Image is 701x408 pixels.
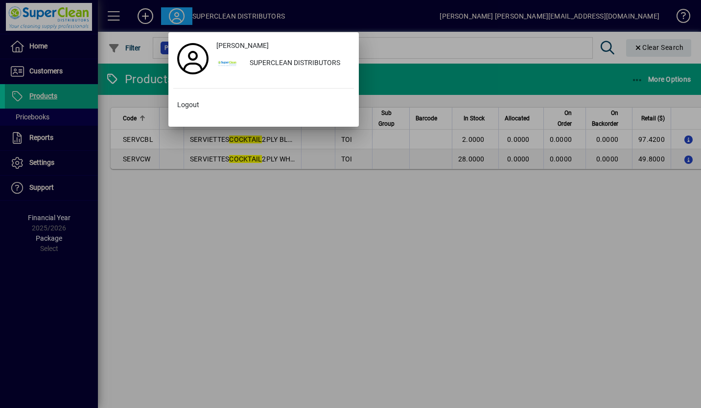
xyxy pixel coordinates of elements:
[242,55,354,72] div: SUPERCLEAN DISTRIBUTORS
[216,41,269,51] span: [PERSON_NAME]
[212,37,354,55] a: [PERSON_NAME]
[177,100,199,110] span: Logout
[173,96,354,114] button: Logout
[173,50,212,68] a: Profile
[212,55,354,72] button: SUPERCLEAN DISTRIBUTORS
